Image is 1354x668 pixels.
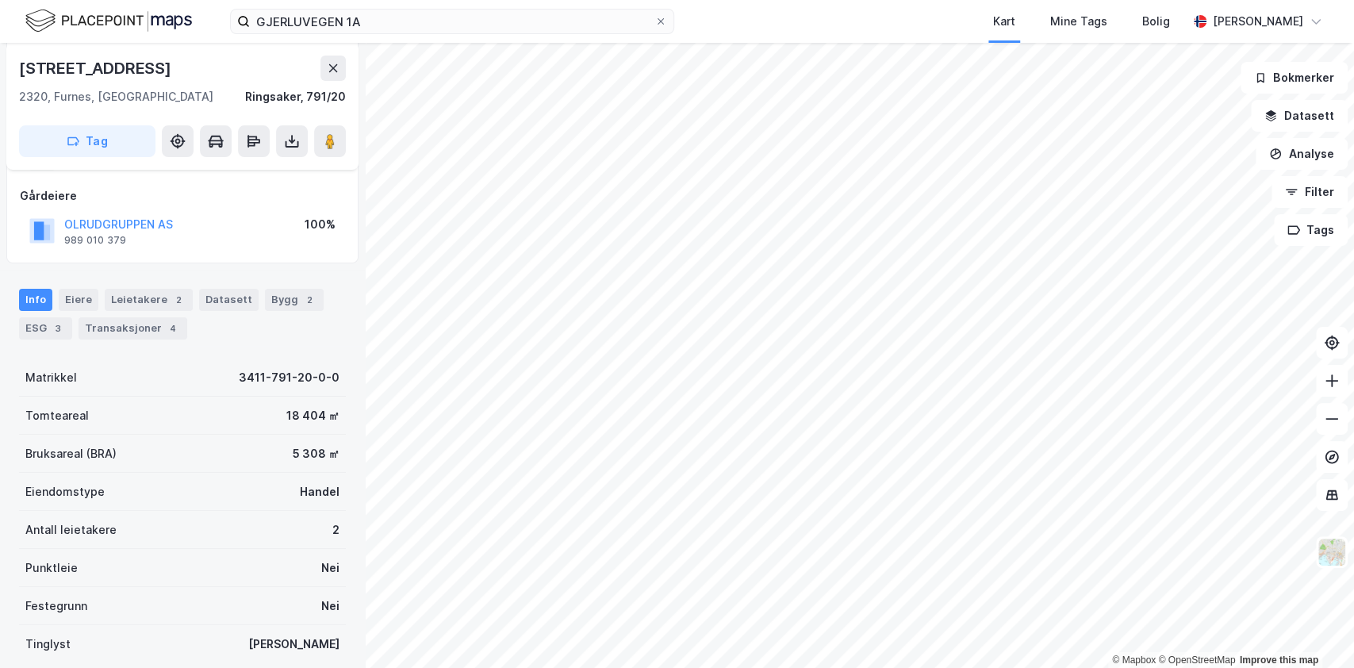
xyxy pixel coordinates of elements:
[293,444,339,463] div: 5 308 ㎡
[250,10,654,33] input: Søk på adresse, matrikkel, gårdeiere, leietakere eller personer
[1158,655,1235,666] a: OpenStreetMap
[1275,592,1354,668] div: Kontrollprogram for chat
[25,7,192,35] img: logo.f888ab2527a4732fd821a326f86c7f29.svg
[25,482,105,501] div: Eiendomstype
[245,87,346,106] div: Ringsaker, 791/20
[1251,100,1348,132] button: Datasett
[105,289,193,311] div: Leietakere
[25,444,117,463] div: Bruksareal (BRA)
[79,317,187,340] div: Transaksjoner
[1213,12,1303,31] div: [PERSON_NAME]
[1275,592,1354,668] iframe: Chat Widget
[19,87,213,106] div: 2320, Furnes, [GEOGRAPHIC_DATA]
[321,597,339,616] div: Nei
[1256,138,1348,170] button: Analyse
[50,321,66,336] div: 3
[1050,12,1107,31] div: Mine Tags
[1112,655,1156,666] a: Mapbox
[25,520,117,539] div: Antall leietakere
[59,289,98,311] div: Eiere
[1142,12,1170,31] div: Bolig
[25,368,77,387] div: Matrikkel
[1274,214,1348,246] button: Tags
[171,292,186,308] div: 2
[265,289,324,311] div: Bygg
[1240,655,1318,666] a: Improve this map
[19,56,175,81] div: [STREET_ADDRESS]
[19,125,155,157] button: Tag
[248,635,339,654] div: [PERSON_NAME]
[1317,537,1347,567] img: Z
[25,559,78,578] div: Punktleie
[300,482,339,501] div: Handel
[286,406,339,425] div: 18 404 ㎡
[165,321,181,336] div: 4
[1272,176,1348,208] button: Filter
[25,635,71,654] div: Tinglyst
[321,559,339,578] div: Nei
[64,234,126,247] div: 989 010 379
[239,368,339,387] div: 3411-791-20-0-0
[25,597,87,616] div: Festegrunn
[332,520,339,539] div: 2
[301,292,317,308] div: 2
[25,406,89,425] div: Tomteareal
[993,12,1015,31] div: Kart
[199,289,259,311] div: Datasett
[20,186,345,205] div: Gårdeiere
[305,215,336,234] div: 100%
[19,289,52,311] div: Info
[19,317,72,340] div: ESG
[1241,62,1348,94] button: Bokmerker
